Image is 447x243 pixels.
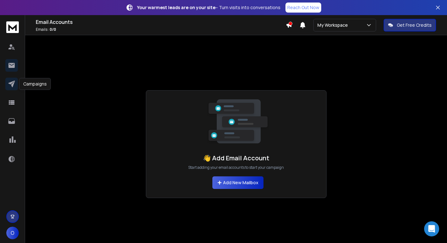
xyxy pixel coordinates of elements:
[212,176,263,189] button: Add New Mailbox
[137,4,216,10] strong: Your warmest leads are on your site
[36,27,286,32] p: Emails :
[19,78,51,90] div: Campaigns
[6,227,19,239] button: O
[6,21,19,33] img: logo
[36,18,286,26] h1: Email Accounts
[397,22,432,28] p: Get Free Credits
[50,27,56,32] span: 0 / 0
[317,22,350,28] p: My Workspace
[137,4,280,11] p: – Turn visits into conversations
[424,221,439,236] div: Open Intercom Messenger
[384,19,436,31] button: Get Free Credits
[285,3,321,13] a: Reach Out Now
[188,165,284,170] p: Start adding your email accounts to start your campaign
[203,154,269,163] h1: 👋 Add Email Account
[287,4,319,11] p: Reach Out Now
